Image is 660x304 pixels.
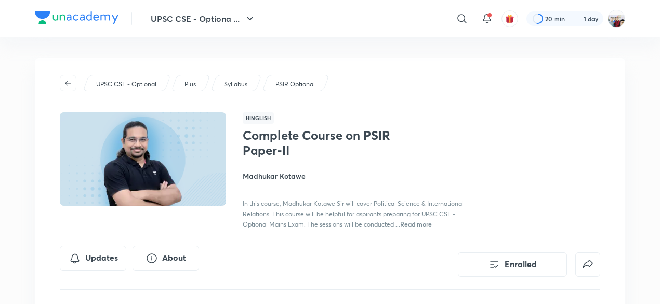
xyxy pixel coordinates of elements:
[35,11,118,27] a: Company Logo
[400,220,432,228] span: Read more
[96,80,156,89] p: UPSC CSE - Optional
[224,80,247,89] p: Syllabus
[35,11,118,24] img: Company Logo
[144,8,262,29] button: UPSC CSE - Optiona ...
[184,80,196,89] p: Plus
[58,111,228,207] img: Thumbnail
[243,170,476,181] h4: Madhukar Kotawe
[575,252,600,277] button: false
[274,80,317,89] a: PSIR Optional
[243,200,464,228] span: In this course, Madhukar Kotawe Sir will cover Political Science & International Relations. This ...
[501,10,518,27] button: avatar
[505,14,514,23] img: avatar
[95,80,159,89] a: UPSC CSE - Optional
[608,10,625,28] img: km swarthi
[571,14,582,24] img: streak
[60,246,126,271] button: Updates
[183,80,198,89] a: Plus
[458,252,567,277] button: Enrolled
[275,80,315,89] p: PSIR Optional
[243,112,274,124] span: Hinglish
[133,246,199,271] button: About
[243,128,413,158] h1: Complete Course on PSIR Paper-II
[222,80,249,89] a: Syllabus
